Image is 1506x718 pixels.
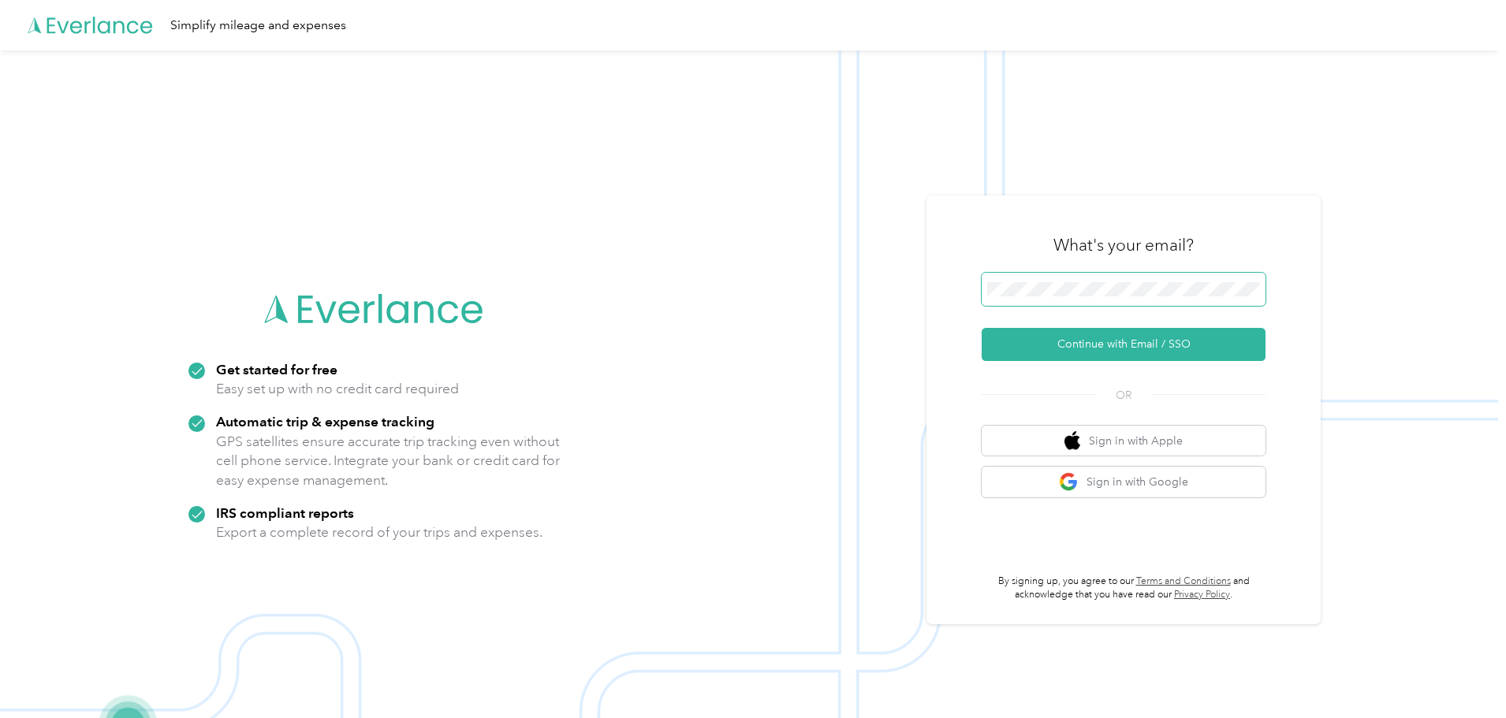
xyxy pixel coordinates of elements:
[1096,387,1151,404] span: OR
[216,504,354,521] strong: IRS compliant reports
[216,379,459,399] p: Easy set up with no credit card required
[170,16,346,35] div: Simplify mileage and expenses
[216,413,434,430] strong: Automatic trip & expense tracking
[1064,431,1080,451] img: apple logo
[1136,575,1231,587] a: Terms and Conditions
[216,361,337,378] strong: Get started for free
[1053,234,1194,256] h3: What's your email?
[1059,472,1079,492] img: google logo
[982,426,1266,456] button: apple logoSign in with Apple
[216,523,542,542] p: Export a complete record of your trips and expenses.
[216,432,561,490] p: GPS satellites ensure accurate trip tracking even without cell phone service. Integrate your bank...
[1174,589,1230,601] a: Privacy Policy
[982,575,1266,602] p: By signing up, you agree to our and acknowledge that you have read our .
[982,328,1266,361] button: Continue with Email / SSO
[982,467,1266,497] button: google logoSign in with Google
